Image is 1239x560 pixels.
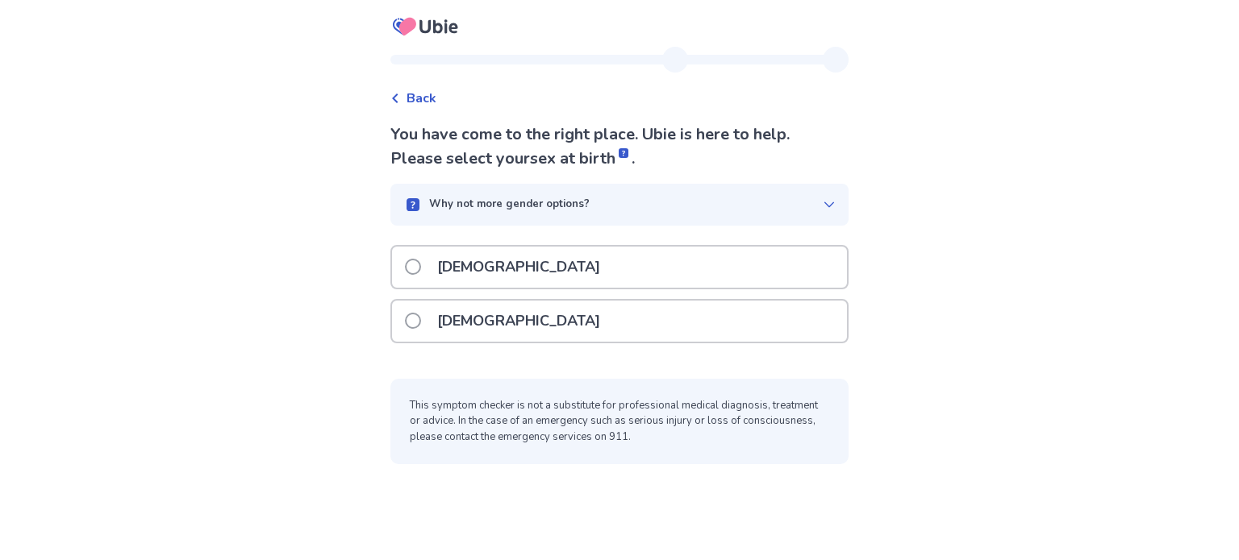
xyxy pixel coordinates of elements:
[390,122,849,171] p: You have come to the right place. Ubie is here to help. Please select your .
[407,89,436,108] span: Back
[428,301,610,342] p: [DEMOGRAPHIC_DATA]
[428,247,610,288] p: [DEMOGRAPHIC_DATA]
[530,147,632,169] span: sex at birth
[429,197,590,213] p: Why not more gender options?
[410,398,829,446] p: This symptom checker is not a substitute for professional medical diagnosis, treatment or advice....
